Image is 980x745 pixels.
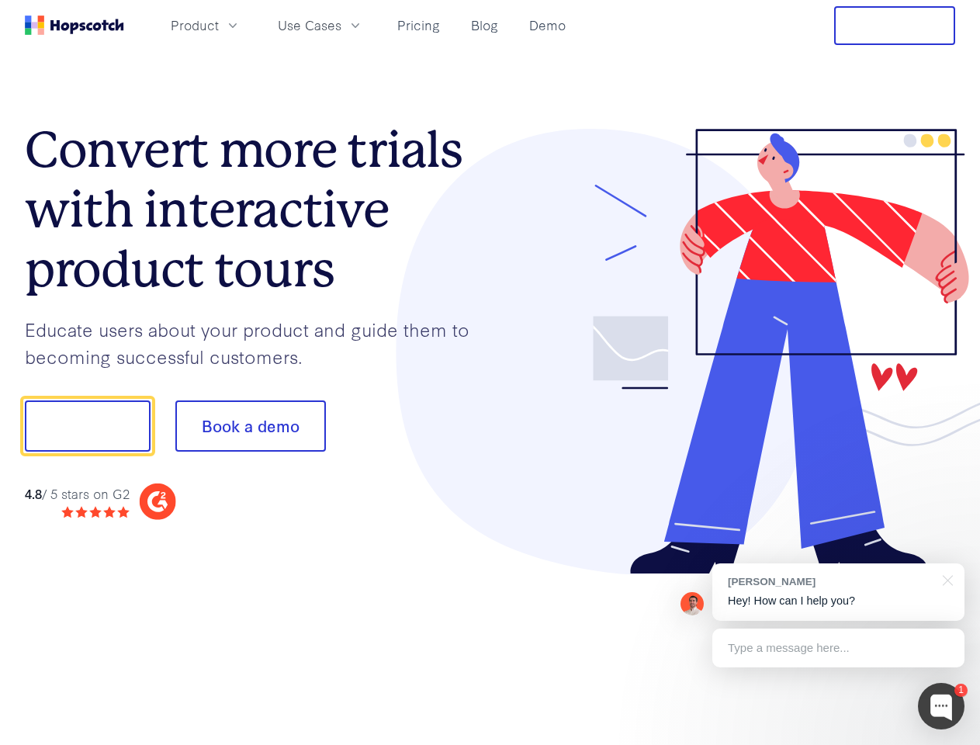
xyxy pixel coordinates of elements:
span: Use Cases [278,16,341,35]
button: Book a demo [175,400,326,452]
p: Educate users about your product and guide them to becoming successful customers. [25,316,490,369]
div: Type a message here... [712,629,964,667]
span: Product [171,16,219,35]
button: Show me! [25,400,151,452]
a: Pricing [391,12,446,38]
a: Home [25,16,124,35]
a: Blog [465,12,504,38]
strong: 4.8 [25,484,42,502]
div: 1 [954,684,968,697]
button: Use Cases [268,12,372,38]
div: [PERSON_NAME] [728,574,933,589]
a: Demo [523,12,572,38]
p: Hey! How can I help you? [728,593,949,609]
h1: Convert more trials with interactive product tours [25,120,490,299]
button: Free Trial [834,6,955,45]
img: Mark Spera [680,592,704,615]
div: / 5 stars on G2 [25,484,130,504]
button: Product [161,12,250,38]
